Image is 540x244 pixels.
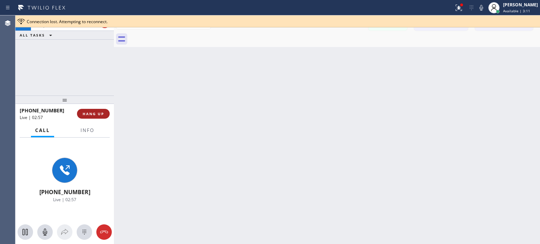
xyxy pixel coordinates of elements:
button: Open dialpad [77,224,92,240]
span: [PHONE_NUMBER] [20,107,64,114]
button: Mute [37,224,53,240]
span: ALL TASKS [20,33,45,38]
span: Connection lost. Attempting to reconnect. [27,19,108,25]
button: Open directory [57,224,72,240]
span: Info [81,127,94,133]
button: Hold Customer [18,224,33,240]
button: Hang up [96,224,112,240]
span: Available | 3:11 [503,8,530,13]
button: Call [31,124,54,137]
span: Call [35,127,50,133]
span: HANG UP [83,111,104,116]
span: [PHONE_NUMBER] [39,188,90,196]
span: Live | 02:57 [53,197,76,203]
button: Info [76,124,98,137]
button: HANG UP [77,109,110,119]
div: [PERSON_NAME] [503,2,538,8]
button: ALL TASKS [15,31,59,39]
button: Mute [476,3,486,13]
span: Live | 02:57 [20,114,43,120]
